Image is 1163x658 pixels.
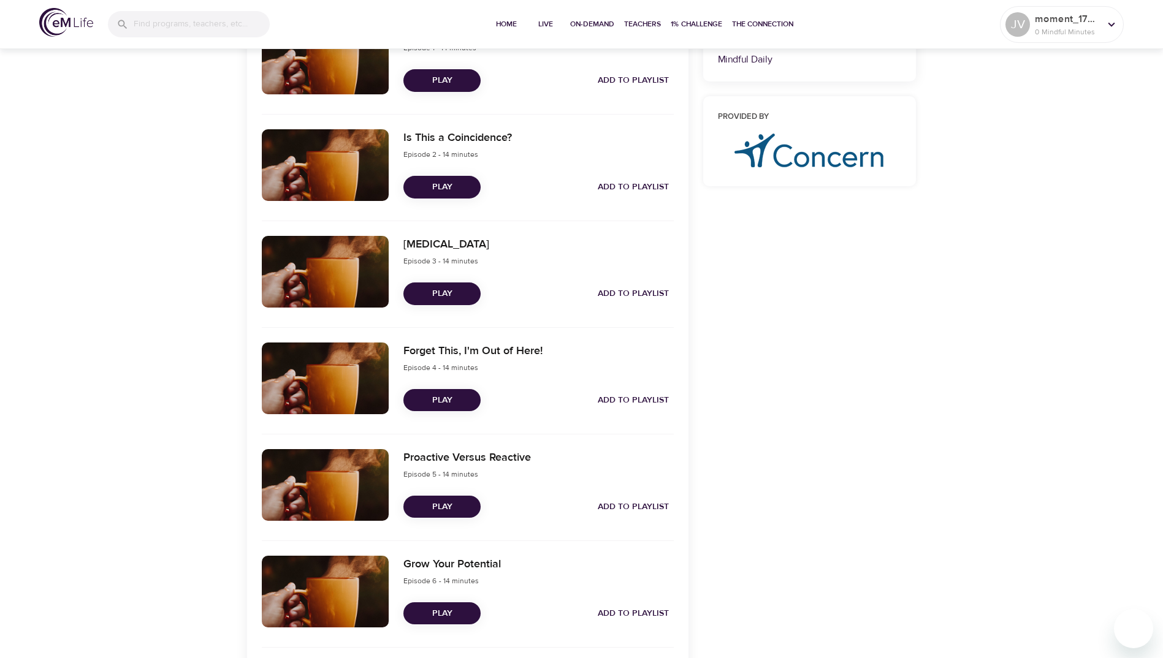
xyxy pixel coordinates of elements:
img: logo [39,8,93,37]
button: Play [403,602,481,625]
span: Add to Playlist [598,180,669,195]
p: moment_1758022710 [1035,12,1100,26]
a: Mindful Daily [718,53,772,66]
button: Add to Playlist [593,496,674,518]
span: Play [413,180,471,195]
span: Add to Playlist [598,73,669,88]
span: Add to Playlist [598,499,669,515]
h6: Proactive Versus Reactive [403,449,531,467]
span: Episode 6 - 14 minutes [403,576,479,586]
span: Add to Playlist [598,286,669,301]
span: Episode 5 - 14 minutes [403,469,478,479]
span: Play [413,286,471,301]
span: Play [413,393,471,408]
span: On-Demand [570,18,614,31]
span: Play [413,499,471,515]
h6: Provided by [718,111,902,124]
iframe: Button to launch messaging window [1114,609,1153,648]
h6: Is This a Coincidence? [403,129,512,147]
h6: [MEDICAL_DATA] [403,236,489,254]
button: Play [403,176,481,199]
input: Find programs, teachers, etc... [134,11,270,37]
span: Play [413,606,471,621]
span: Teachers [624,18,661,31]
span: Add to Playlist [598,393,669,408]
span: Episode 3 - 14 minutes [403,256,478,266]
button: Add to Playlist [593,389,674,412]
button: Add to Playlist [593,282,674,305]
span: Play [413,73,471,88]
h6: Grow Your Potential [403,556,501,573]
button: Play [403,282,481,305]
button: Play [403,496,481,518]
span: Home [492,18,521,31]
span: 1% Challenge [671,18,722,31]
button: Add to Playlist [593,69,674,92]
span: Episode 4 - 14 minutes [403,363,478,372]
span: Episode 2 - 14 minutes [403,149,478,159]
h6: Forget This, I'm Out of Here! [403,342,543,360]
button: Play [403,69,481,92]
div: JV [1005,12,1030,37]
button: Add to Playlist [593,602,674,625]
button: Add to Playlist [593,176,674,199]
span: Add to Playlist [598,606,669,621]
button: Play [403,389,481,412]
img: concern-logo%20%281%29.png [734,134,884,167]
span: The Connection [732,18,793,31]
span: Live [531,18,560,31]
p: 0 Mindful Minutes [1035,26,1100,37]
